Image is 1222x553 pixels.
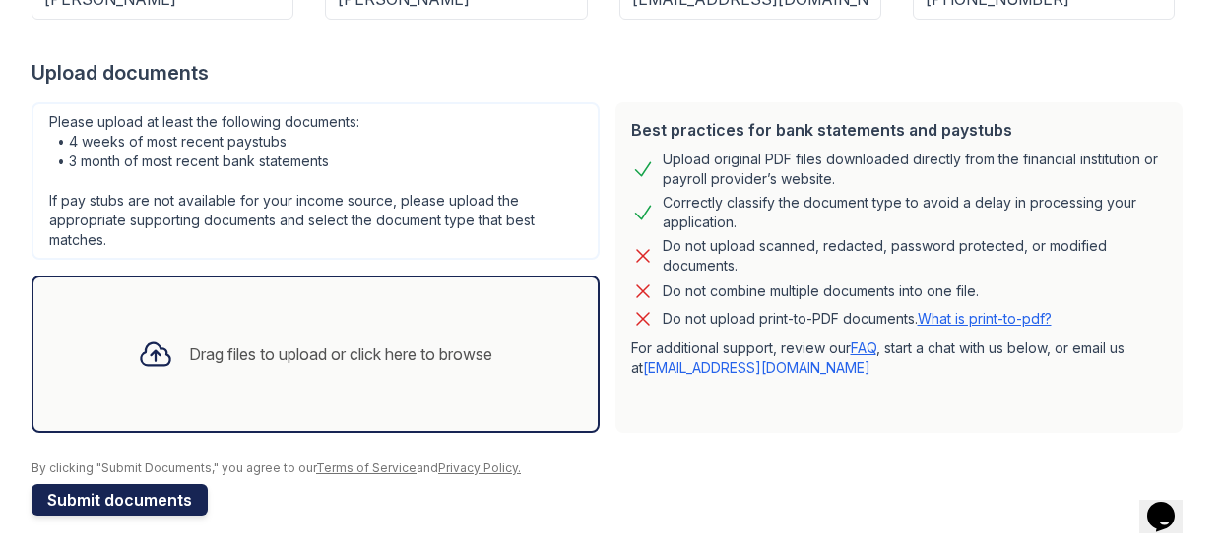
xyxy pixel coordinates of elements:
button: Submit documents [32,484,208,516]
a: FAQ [851,339,876,356]
div: Best practices for bank statements and paystubs [631,118,1168,142]
div: By clicking "Submit Documents," you agree to our and [32,461,1190,476]
p: Do not upload print-to-PDF documents. [663,309,1052,329]
div: Upload original PDF files downloaded directly from the financial institution or payroll provider’... [663,150,1168,189]
a: [EMAIL_ADDRESS][DOMAIN_NAME] [643,359,870,376]
iframe: chat widget [1139,474,1202,533]
a: Terms of Service [316,461,417,475]
a: What is print-to-pdf? [918,310,1052,327]
div: Upload documents [32,59,1190,87]
div: Please upload at least the following documents: • 4 weeks of most recent paystubs • 3 month of mo... [32,102,600,260]
div: Correctly classify the document type to avoid a delay in processing your application. [663,193,1168,232]
p: For additional support, review our , start a chat with us below, or email us at [631,338,1168,378]
a: Privacy Policy. [438,461,521,475]
div: Drag files to upload or click here to browse [189,342,492,366]
div: Do not combine multiple documents into one file. [663,279,979,303]
div: Do not upload scanned, redacted, password protected, or modified documents. [663,236,1168,276]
